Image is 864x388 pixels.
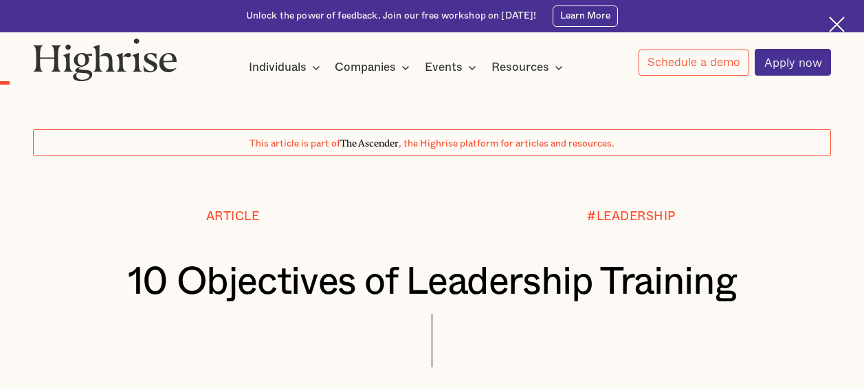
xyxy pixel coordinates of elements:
a: Schedule a demo [639,50,750,76]
h1: 10 Objectives of Leadership Training [67,261,798,303]
a: Apply now [755,49,831,76]
div: Events [425,59,463,76]
img: Highrise logo [33,38,177,81]
div: Resources [491,59,549,76]
div: Unlock the power of feedback. Join our free workshop on [DATE]! [246,10,537,23]
span: This article is part of [250,139,340,149]
div: Companies [335,59,414,76]
div: #LEADERSHIP [587,210,676,223]
div: Article [206,210,260,223]
img: Cross icon [829,17,845,32]
div: Individuals [249,59,307,76]
div: Individuals [249,59,324,76]
div: Resources [491,59,567,76]
span: The Ascender [340,136,399,147]
div: Companies [335,59,396,76]
a: Learn More [553,6,618,26]
span: , the Highrise platform for articles and resources. [399,139,614,149]
div: Events [425,59,480,76]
